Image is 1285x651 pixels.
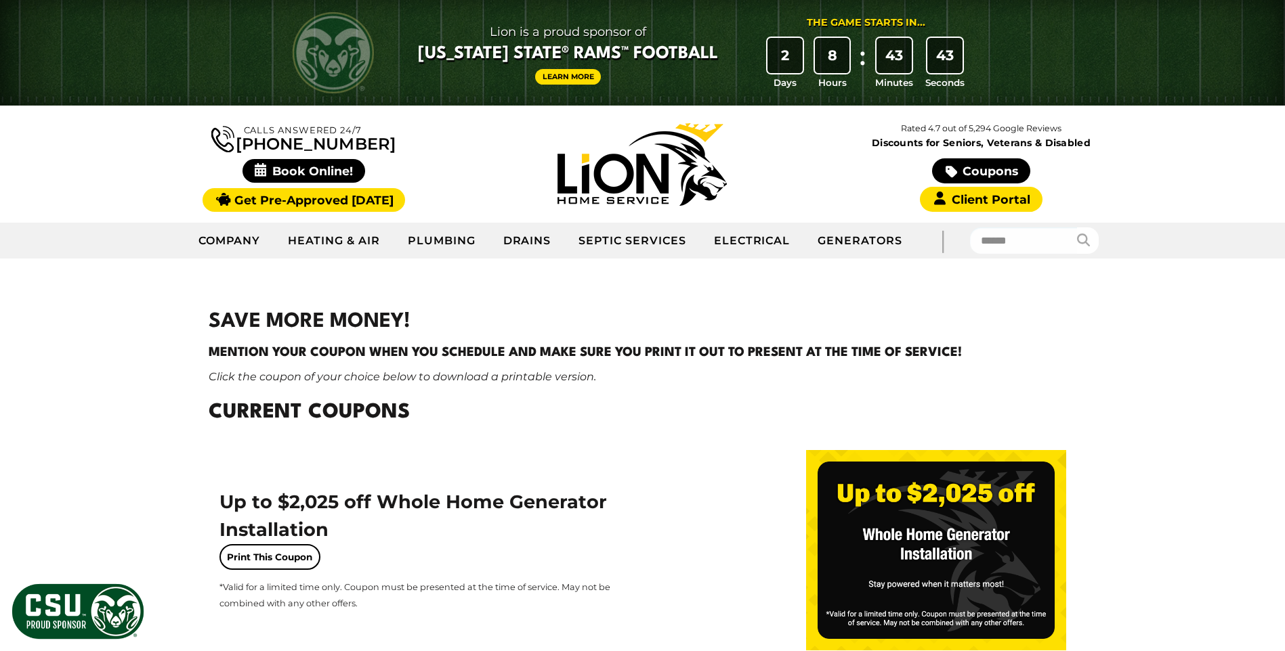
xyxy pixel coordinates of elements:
a: Plumbing [394,224,490,258]
img: CSU Sponsor Badge [10,582,146,641]
a: Electrical [700,224,805,258]
span: *Valid for a limited time only. Coupon must be presented at the time of service. May not be combi... [219,582,610,608]
p: Rated 4.7 out of 5,294 Google Reviews [812,121,1150,136]
div: 8 [815,38,850,73]
a: Drains [490,224,566,258]
a: Septic Services [565,224,700,258]
h2: Current Coupons [209,398,1077,428]
span: Seconds [925,76,965,89]
span: Discounts for Seniors, Veterans & Disabled [815,138,1148,148]
span: Days [774,76,797,89]
div: : [856,38,869,90]
span: Hours [818,76,847,89]
em: Click the coupon of your choice below to download a printable version. [209,370,596,383]
a: Client Portal [920,187,1042,212]
strong: SAVE MORE MONEY! [209,312,410,332]
a: Get Pre-Approved [DATE] [203,188,405,212]
span: Minutes [875,76,913,89]
span: Up to $2,025 off Whole Home Generator Installation [219,491,607,541]
div: 43 [927,38,963,73]
div: 2 [767,38,803,73]
span: Lion is a proud sponsor of [418,21,718,43]
a: Generators [804,224,916,258]
a: Print This Coupon [219,544,320,570]
a: Heating & Air [274,224,394,258]
a: Company [185,224,275,258]
div: | [916,223,970,259]
span: [US_STATE] State® Rams™ Football [418,43,718,66]
div: The Game Starts in... [807,16,925,30]
a: [PHONE_NUMBER] [211,123,396,152]
img: CSU Rams logo [293,12,374,93]
a: Learn More [535,69,602,85]
img: Lion Home Service [557,123,727,206]
h4: Mention your coupon when you schedule and make sure you print it out to present at the time of se... [209,343,1077,362]
img: up-to-2025-off-generator.png.webp [806,450,1066,650]
a: Coupons [932,158,1030,183]
div: 43 [877,38,912,73]
span: Book Online! [243,159,365,183]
